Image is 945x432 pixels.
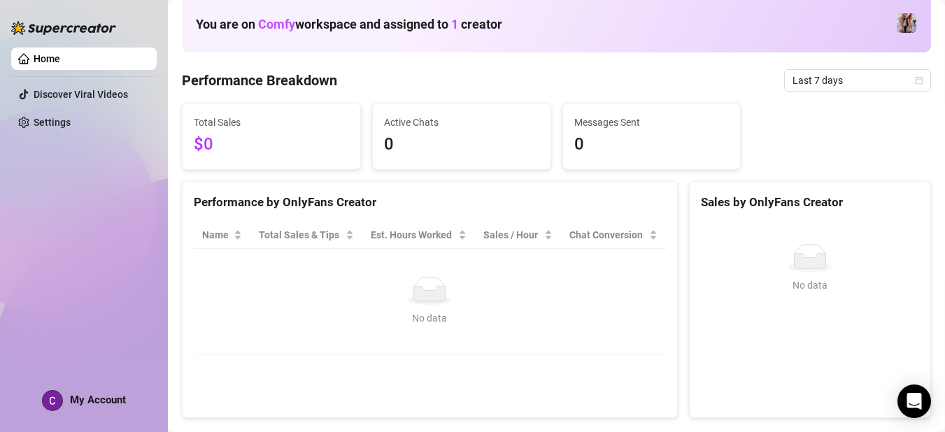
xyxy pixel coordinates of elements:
th: Sales / Hour [475,222,560,249]
span: Total Sales & Tips [259,227,343,243]
img: 𝗖𝗢𝗖𝗞 [897,13,916,33]
div: Est. Hours Worked [371,227,455,243]
th: Total Sales & Tips [250,222,362,249]
div: No data [706,278,914,293]
img: ACg8ocK7whWLVlcKebheu2ykW4FofEeEFfDBm5AePjQhIASjsvF8FA=s96-c [43,391,62,410]
th: Name [194,222,250,249]
img: logo-BBDzfeDw.svg [11,21,116,35]
span: Total Sales [194,115,349,130]
a: Discover Viral Videos [34,89,128,100]
span: Sales / Hour [483,227,541,243]
div: Performance by OnlyFans Creator [194,193,666,212]
span: Active Chats [384,115,539,130]
span: 0 [574,131,730,158]
h1: You are on workspace and assigned to creator [196,17,502,32]
span: calendar [915,76,923,85]
a: Settings [34,117,71,128]
span: 1 [451,17,458,31]
span: Name [202,227,231,243]
th: Chat Conversion [561,222,666,249]
span: Comfy [258,17,295,31]
span: Messages Sent [574,115,730,130]
div: Open Intercom Messenger [897,384,931,418]
span: Chat Conversion [569,227,646,243]
span: 0 [384,131,539,158]
span: Last 7 days [793,70,923,91]
a: Home [34,53,60,64]
div: No data [208,310,652,326]
span: $0 [194,131,349,158]
div: Sales by OnlyFans Creator [701,193,919,212]
h4: Performance Breakdown [182,71,337,90]
span: My Account [70,394,126,406]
